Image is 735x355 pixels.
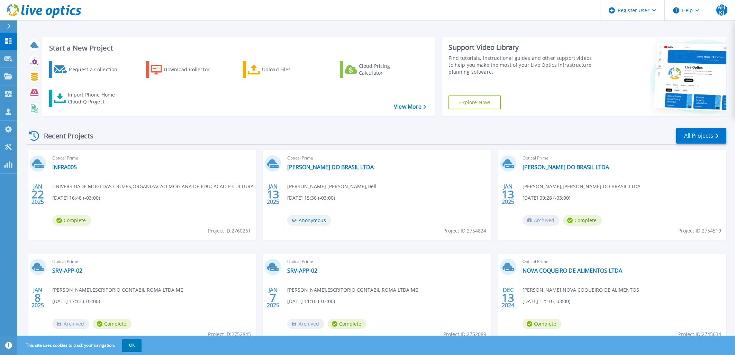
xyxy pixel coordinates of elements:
[243,61,320,78] a: Upload Files
[501,182,515,207] div: JAN 2025
[394,103,426,110] a: View More
[52,286,183,294] span: [PERSON_NAME] , ESCRITORIO CONTABIL ROMA LTDA ME
[122,339,142,352] button: OK
[716,4,727,16] span: AHKJ
[523,194,570,202] span: [DATE] 09:28 (-03:00)
[523,164,609,171] a: [PERSON_NAME] DO BRASIL LTDA
[523,298,570,305] span: [DATE] 12:10 (-03:00)
[52,319,89,329] span: Archived
[287,154,487,162] span: Optical Prime
[93,319,131,329] span: Complete
[448,55,595,75] div: Find tutorials, instructional guides and other support videos to help you make the most of your L...
[287,164,374,171] a: [PERSON_NAME] DO BRASIL LTDA
[502,191,514,197] span: 13
[287,183,376,190] span: [PERSON_NAME] [PERSON_NAME] , Dell
[19,339,142,352] span: This site uses cookies to track your navigation.
[146,61,223,78] a: Download Collector
[208,330,251,338] span: Project ID: 2752845
[164,63,219,76] div: Download Collector
[443,330,486,338] span: Project ID: 2752089
[443,227,486,235] span: Project ID: 2754824
[523,183,641,190] span: [PERSON_NAME] , [PERSON_NAME] DO BRASIL LTDA
[35,295,41,301] span: 8
[31,285,44,310] div: JAN 2025
[52,298,100,305] span: [DATE] 17:13 (-03:00)
[49,61,126,78] a: Request a Collection
[501,285,515,310] div: DEC 2024
[31,182,44,207] div: JAN 2025
[49,44,426,52] h3: Start a New Project
[287,194,335,202] span: [DATE] 15:36 (-03:00)
[328,319,366,329] span: Complete
[448,43,595,52] div: Support Video Library
[359,63,414,76] div: Cloud Pricing Calculator
[287,258,487,265] span: Optical Prime
[287,319,324,329] span: Archived
[678,227,721,235] span: Project ID: 2754519
[448,95,501,109] a: Explore Now!
[287,298,335,305] span: [DATE] 11:10 (-03:00)
[27,127,103,144] div: Recent Projects
[52,154,252,162] span: Optical Prime
[52,258,252,265] span: Optical Prime
[68,91,122,105] div: Import Phone Home CloudIQ Project
[523,267,622,274] a: NOVA COQUEIRO DE ALIMENTOS LTDA
[523,154,722,162] span: Optical Prime
[523,258,722,265] span: Optical Prime
[287,215,331,226] span: Anonymous
[52,183,254,190] span: UNIVERSIDADE MOGI DAS CRUZES , ORGANIZACAO MOGIANA DE EDUCACAO E CULTURA
[52,215,91,226] span: Complete
[676,128,726,144] a: All Projects
[52,267,82,274] a: SRV-APP-02
[31,191,44,197] span: 22
[523,215,560,226] span: Archived
[52,194,100,202] span: [DATE] 16:48 (-03:00)
[262,63,317,76] div: Upload Files
[266,285,280,310] div: JAN 2025
[208,227,251,235] span: Project ID: 2760261
[340,61,417,78] a: Cloud Pricing Calculator
[287,267,317,274] a: SRV-APP-02
[523,319,561,329] span: Complete
[267,191,279,197] span: 13
[563,215,602,226] span: Complete
[270,295,276,301] span: 7
[52,164,77,171] a: INFRA005
[523,286,639,294] span: [PERSON_NAME] , NOVA COQUEIRO DE ALIMENTOS
[502,295,514,301] span: 13
[287,286,418,294] span: [PERSON_NAME] , ESCRITORIO CONTABIL ROMA LTDA ME
[69,63,124,76] div: Request a Collection
[266,182,280,207] div: JAN 2025
[678,330,721,338] span: Project ID: 2745034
